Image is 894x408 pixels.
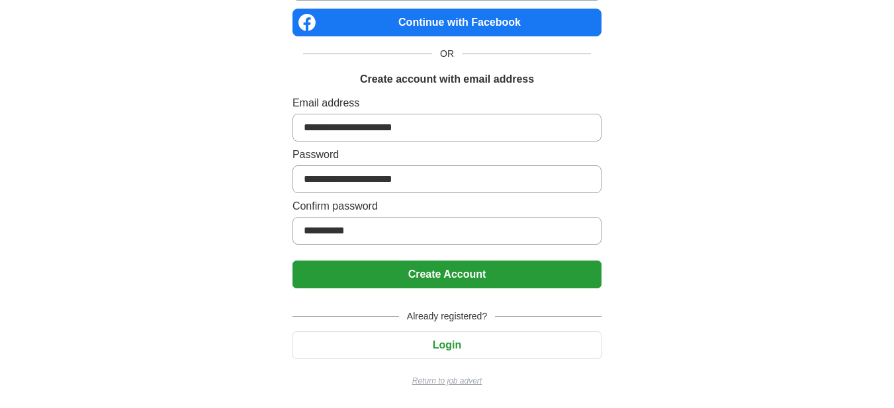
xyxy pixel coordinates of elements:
label: Password [292,147,602,163]
span: Already registered? [399,309,495,323]
button: Create Account [292,261,602,288]
label: Email address [292,95,602,111]
button: Login [292,331,602,359]
label: Confirm password [292,198,602,214]
span: OR [432,47,462,61]
a: Return to job advert [292,375,602,387]
a: Login [292,339,602,350]
h1: Create account with email address [360,71,534,87]
a: Continue with Facebook [292,9,602,36]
